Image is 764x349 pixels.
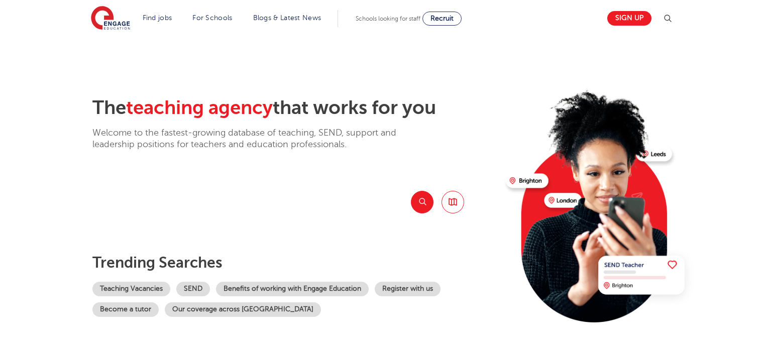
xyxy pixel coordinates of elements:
a: Find jobs [143,14,172,22]
span: Schools looking for staff [356,15,420,22]
a: Register with us [375,282,441,296]
span: teaching agency [126,97,273,119]
a: Blogs & Latest News [253,14,321,22]
a: Recruit [422,12,462,26]
img: Engage Education [91,6,130,31]
span: Recruit [430,15,454,22]
a: Our coverage across [GEOGRAPHIC_DATA] [165,302,321,317]
a: Sign up [607,11,651,26]
a: SEND [176,282,210,296]
h2: The that works for you [92,96,498,120]
a: Benefits of working with Engage Education [216,282,369,296]
p: Welcome to the fastest-growing database of teaching, SEND, support and leadership positions for t... [92,127,424,151]
a: Become a tutor [92,302,159,317]
a: For Schools [192,14,232,22]
p: Trending searches [92,254,498,272]
a: Teaching Vacancies [92,282,170,296]
button: Search [411,191,433,213]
